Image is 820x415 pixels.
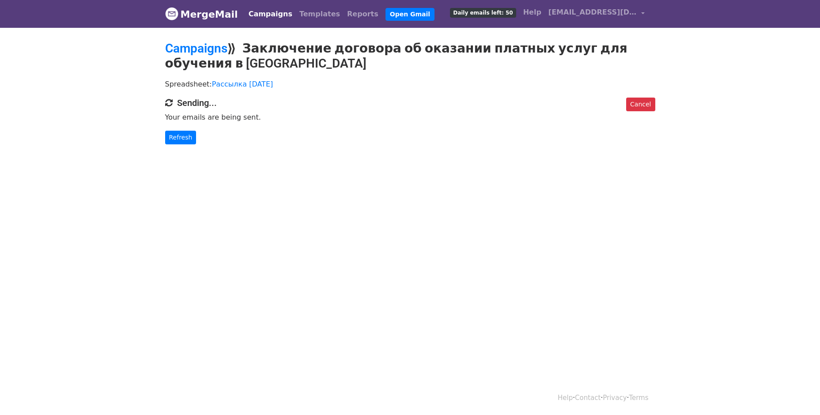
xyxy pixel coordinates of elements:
a: Help [558,394,573,402]
a: MergeMail [165,5,238,23]
a: Daily emails left: 50 [446,4,519,21]
a: Campaigns [165,41,227,56]
h4: Sending... [165,98,655,108]
a: Templates [296,5,344,23]
span: Daily emails left: 50 [450,8,516,18]
a: Help [520,4,545,21]
a: Refresh [165,131,196,144]
a: Terms [629,394,648,402]
h2: ⟫ Заключение договора об оказании платных услуг для обучения в [GEOGRAPHIC_DATA] [165,41,655,71]
a: Open Gmail [385,8,435,21]
a: Рассылка [DATE] [212,80,273,88]
a: Reports [344,5,382,23]
a: [EMAIL_ADDRESS][DOMAIN_NAME] [545,4,648,24]
p: Spreadsheet: [165,79,655,89]
a: Contact [575,394,601,402]
span: [EMAIL_ADDRESS][DOMAIN_NAME] [548,7,637,18]
a: Privacy [603,394,627,402]
a: Campaigns [245,5,296,23]
a: Cancel [626,98,655,111]
img: MergeMail logo [165,7,178,20]
p: Your emails are being sent. [165,113,655,122]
